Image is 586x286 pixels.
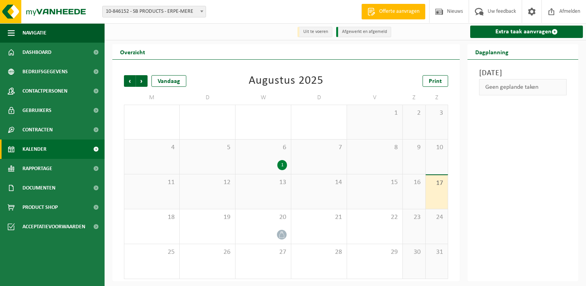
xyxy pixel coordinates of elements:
[377,8,421,16] span: Offerte aanvragen
[128,213,175,222] span: 18
[351,178,399,187] span: 15
[430,109,444,117] span: 3
[124,91,180,105] td: M
[336,27,391,37] li: Afgewerkt en afgemeld
[22,217,85,236] span: Acceptatievoorwaarden
[291,91,347,105] td: D
[151,75,186,87] div: Vandaag
[22,178,55,198] span: Documenten
[128,248,175,257] span: 25
[136,75,148,87] span: Volgende
[467,44,516,59] h2: Dagplanning
[128,143,175,152] span: 4
[103,6,206,17] span: 10-846152 - SB PRODUCTS - ERPE-MERE
[22,198,58,217] span: Product Shop
[297,27,332,37] li: Uit te voeren
[403,91,426,105] td: Z
[351,248,399,257] span: 29
[351,213,399,222] span: 22
[479,79,567,95] div: Geen geplande taken
[184,143,231,152] span: 5
[361,4,425,19] a: Offerte aanvragen
[128,178,175,187] span: 11
[295,248,343,257] span: 28
[295,213,343,222] span: 21
[239,143,287,152] span: 6
[426,91,449,105] td: Z
[22,43,52,62] span: Dashboard
[479,67,567,79] h3: [DATE]
[430,248,444,257] span: 31
[239,248,287,257] span: 27
[22,62,68,81] span: Bedrijfsgegevens
[407,248,421,257] span: 30
[239,178,287,187] span: 13
[470,26,583,38] a: Extra taak aanvragen
[235,91,291,105] td: W
[407,178,421,187] span: 16
[102,6,206,17] span: 10-846152 - SB PRODUCTS - ERPE-MERE
[22,101,52,120] span: Gebruikers
[239,213,287,222] span: 20
[112,44,153,59] h2: Overzicht
[407,109,421,117] span: 2
[277,160,287,170] div: 1
[295,178,343,187] span: 14
[249,75,323,87] div: Augustus 2025
[423,75,448,87] a: Print
[124,75,136,87] span: Vorige
[430,213,444,222] span: 24
[429,78,442,84] span: Print
[184,213,231,222] span: 19
[180,91,235,105] td: D
[351,109,399,117] span: 1
[295,143,343,152] span: 7
[184,178,231,187] span: 12
[22,140,46,159] span: Kalender
[22,159,52,178] span: Rapportage
[351,143,399,152] span: 8
[407,143,421,152] span: 9
[184,248,231,257] span: 26
[22,23,46,43] span: Navigatie
[347,91,403,105] td: V
[407,213,421,222] span: 23
[22,81,67,101] span: Contactpersonen
[430,179,444,188] span: 17
[430,143,444,152] span: 10
[22,120,53,140] span: Contracten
